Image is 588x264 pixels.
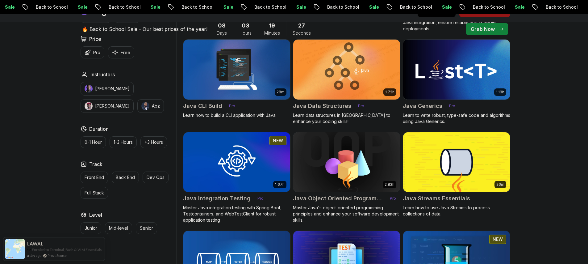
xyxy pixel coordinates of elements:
img: instructor img [141,102,149,110]
button: Front End [81,172,108,183]
p: +3 Hours [144,139,163,145]
p: NEW [273,138,283,144]
a: Java Streams Essentials card26mJava Streams EssentialsLearn how to use Java Streams to process co... [403,132,510,217]
img: Java Data Structures card [293,40,400,100]
button: 0-1 Hour [81,136,106,148]
a: ProveSource [48,253,67,258]
p: 1.67h [275,182,285,187]
h2: Java Integration Testing [183,194,251,203]
button: Back End [112,172,139,183]
h2: Java CLI Build [183,102,222,110]
p: Sale [244,4,264,10]
button: Full Stack [81,187,108,199]
button: instructor img[PERSON_NAME] [81,82,134,96]
span: Hours [240,30,252,36]
p: NEW [493,236,503,242]
p: Pro [354,103,368,109]
p: Learn how to build a CLI application with Java. [183,112,290,118]
button: Senior [136,222,157,234]
img: Java CLI Build card [183,40,290,100]
p: Sale [390,4,410,10]
a: Java Generics card1.13hJava GenericsProLearn to write robust, type-safe code and algorithms using... [403,39,510,125]
button: Junior [81,222,101,234]
span: -> [27,247,31,252]
span: LAWAL [27,241,43,246]
p: Back to School [130,4,172,10]
h2: Java Object Oriented Programming [293,194,383,203]
h2: Level [89,211,102,219]
p: 1-3 Hours [114,139,133,145]
img: provesource social proof notification image [5,239,25,259]
p: Learn data structures in [GEOGRAPHIC_DATA] to enhance your coding skills! [293,112,400,125]
span: 8 Days [218,21,226,30]
a: Java Object Oriented Programming card2.82hJava Object Oriented ProgrammingProMaster Java's object... [293,132,400,224]
button: instructor img[PERSON_NAME] [81,99,134,113]
p: Sale [317,4,337,10]
span: 19 Minutes [269,21,275,30]
p: Abz [152,103,160,109]
p: [PERSON_NAME] [95,86,130,92]
p: Mid-level [109,225,128,231]
img: instructor img [85,102,93,110]
a: Java Integration Testing card1.67hNEWJava Integration TestingProMaster Java integration testing w... [183,132,290,224]
h2: Java Generics [403,102,442,110]
p: 1.13h [496,90,504,95]
a: Java Data Structures card1.72hJava Data StructuresProLearn data structures in [GEOGRAPHIC_DATA] t... [293,39,400,125]
span: Seconds [293,30,311,36]
span: Days [217,30,227,36]
p: Free [121,49,130,56]
p: 1.72h [385,90,394,95]
p: Pro [254,195,267,202]
button: 1-3 Hours [110,136,137,148]
button: Pro [81,46,104,58]
span: 3 Hours [242,21,249,30]
p: Back to School [202,4,244,10]
h2: Track [89,160,102,168]
p: Learn how to use Java Streams to process collections of data. [403,205,510,217]
p: Master Java integration testing with Spring Boot, Testcontainers, and WebTestClient for robust ap... [183,205,290,223]
h2: Java Data Structures [293,102,351,110]
a: Java CLI Build card28mJava CLI BuildProLearn how to build a CLI application with Java. [183,39,290,118]
p: Pro [386,195,400,202]
button: Free [108,46,134,58]
p: Back to School [275,4,317,10]
img: instructor img [85,85,93,93]
p: Back to School [421,4,463,10]
p: 26m [496,182,504,187]
p: Learn to write robust, type-safe code and algorithms using Java Generics. [403,112,510,125]
p: Sale [172,4,191,10]
p: Master Java's object-oriented programming principles and enhance your software development skills. [293,205,400,223]
p: Senior [140,225,153,231]
img: Java Object Oriented Programming card [293,132,400,192]
button: instructor imgAbz [137,99,164,113]
p: Grab Now [471,25,495,33]
a: Enroled to Terminal, Bash & VIM Essentials [32,247,102,252]
p: Pro [93,49,100,56]
img: Java Generics card [400,38,512,101]
button: +3 Hours [140,136,167,148]
p: Sale [463,4,483,10]
p: Full Stack [85,190,104,196]
p: Front End [85,174,104,181]
p: Sale [536,4,556,10]
p: Dev Ops [147,174,165,181]
p: Sale [99,4,119,10]
button: Mid-level [105,222,132,234]
img: Java Integration Testing card [183,132,290,192]
p: Pro [225,103,239,109]
button: Dev Ops [143,172,169,183]
p: 28m [277,90,285,95]
h2: Instructors [90,71,115,78]
p: Pro [445,103,459,109]
h2: Duration [89,125,109,133]
p: Back to School [494,4,536,10]
span: a day ago [27,253,41,258]
p: 0-1 Hour [85,139,102,145]
h2: Java Streams Essentials [403,194,470,203]
p: Junior [85,225,97,231]
p: Back to School [348,4,390,10]
p: [PERSON_NAME] [95,103,130,109]
p: Sale [26,4,46,10]
span: Minutes [264,30,280,36]
span: 27 Seconds [298,21,305,30]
